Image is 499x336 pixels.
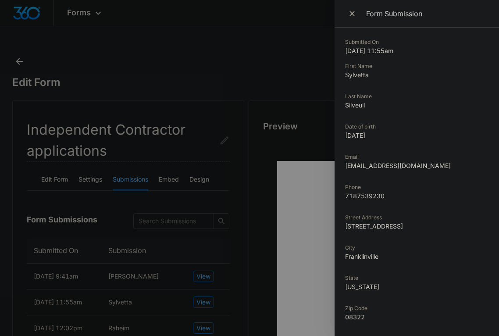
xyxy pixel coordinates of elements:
[345,191,488,200] dd: 7187539230
[345,214,488,222] dt: Street Address
[345,62,488,70] dt: First Name
[345,222,488,231] dd: [STREET_ADDRESS]
[345,100,488,110] dd: Silveuil
[345,183,488,191] dt: Phone
[345,153,488,161] dt: Email
[345,131,488,140] dd: [DATE]
[345,7,361,20] button: Close
[345,274,488,282] dt: State
[345,38,488,46] dt: Submitted On
[345,161,488,170] dd: [EMAIL_ADDRESS][DOMAIN_NAME]
[345,123,488,131] dt: Date of birth
[345,312,488,322] dd: 08322
[345,93,488,100] dt: Last Name
[345,46,488,55] dd: [DATE] 11:55am
[366,9,488,18] div: Form Submission
[345,282,488,291] dd: [US_STATE]
[345,70,488,79] dd: Sylvetta
[345,304,488,312] dt: Zip Code
[345,244,488,252] dt: City
[348,7,358,20] span: Close
[345,252,488,261] dd: Franklinville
